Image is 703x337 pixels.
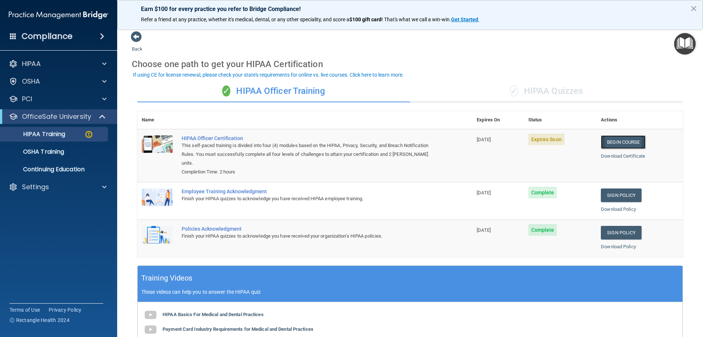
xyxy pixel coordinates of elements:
[133,72,404,77] div: If using CE for license renewal, please check your state's requirements for online vs. live cours...
[141,6,679,12] p: Earn $100 for every practice you refer to Bridge Compliance!
[141,289,679,295] p: These videos can help you to answer the HIPAA quiz
[182,188,436,194] div: Employee Training Acknowledgment
[528,224,557,236] span: Complete
[182,194,436,203] div: Finish your HIPAA quizzes to acknowledge you have received HIPAA employee training.
[182,135,436,141] a: HIPAA Officer Certification
[477,137,491,142] span: [DATE]
[510,85,518,96] span: ✓
[22,77,40,86] p: OSHA
[182,168,436,176] div: Completion Time: 2 hours
[182,232,436,241] div: Finish your HIPAA quizzes to acknowledge you have received your organization’s HIPAA policies.
[163,312,264,317] b: HIPAA Basics For Medical and Dental Practices
[601,244,636,249] a: Download Policy
[163,326,313,332] b: Payment Card Industry Requirements for Medical and Dental Practices
[49,306,82,314] a: Privacy Policy
[674,33,696,55] button: Open Resource Center
[22,95,32,103] p: PCI
[601,226,641,239] a: Sign Policy
[182,141,436,168] div: This self-paced training is divided into four (4) modules based on the HIPAA, Privacy, Security, ...
[137,111,177,129] th: Name
[22,31,72,41] h4: Compliance
[477,190,491,195] span: [DATE]
[22,112,91,121] p: OfficeSafe University
[601,206,636,212] a: Download Policy
[137,80,410,102] div: HIPAA Officer Training
[349,17,382,22] strong: $100 gift card
[84,130,93,139] img: warning-circle.0cc9ac19.png
[451,17,479,22] a: Get Started
[132,54,688,75] div: Choose one path to get your HIPAA Certification
[9,59,107,68] a: HIPAA
[10,316,70,324] span: Ⓒ Rectangle Health 2024
[528,133,565,145] span: Expires Soon
[601,135,646,149] a: Begin Course
[5,131,65,138] p: HIPAA Training
[182,226,436,232] div: Policies Acknowledgment
[9,95,107,103] a: PCI
[9,8,108,22] img: PMB logo
[10,306,40,314] a: Terms of Use
[143,308,158,322] img: gray_youtube_icon.38fcd6cc.png
[5,166,105,173] p: Continuing Education
[601,188,641,202] a: Sign Policy
[222,85,230,96] span: ✓
[472,111,524,129] th: Expires On
[596,111,683,129] th: Actions
[410,80,683,102] div: HIPAA Quizzes
[132,37,142,52] a: Back
[528,187,557,198] span: Complete
[9,183,107,191] a: Settings
[141,17,349,22] span: Refer a friend at any practice, whether it's medical, dental, or any other speciality, and score a
[477,227,491,233] span: [DATE]
[9,112,106,121] a: OfficeSafe University
[22,183,49,191] p: Settings
[5,148,64,155] p: OSHA Training
[141,272,193,285] h5: Training Videos
[132,71,405,78] button: If using CE for license renewal, please check your state's requirements for online vs. live cours...
[22,59,41,68] p: HIPAA
[524,111,597,129] th: Status
[451,17,478,22] strong: Get Started
[143,322,158,337] img: gray_youtube_icon.38fcd6cc.png
[9,77,107,86] a: OSHA
[601,153,645,159] a: Download Certificate
[382,17,451,22] span: ! That's what we call a win-win.
[690,3,697,14] button: Close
